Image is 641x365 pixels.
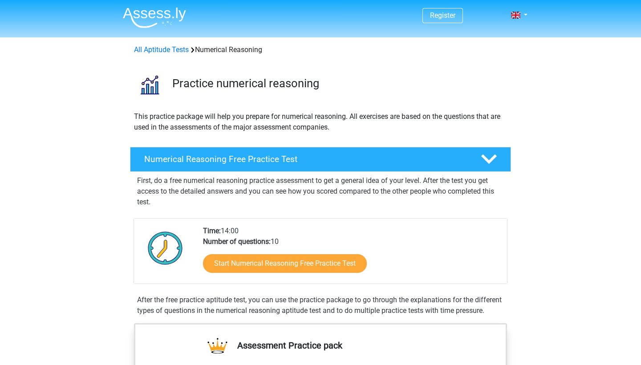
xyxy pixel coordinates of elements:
[123,7,186,28] img: Assessly
[143,226,188,270] img: Clock
[203,237,271,246] b: Number of questions:
[203,227,221,235] b: Time:
[137,175,504,207] p: First, do a free numerical reasoning practice assessment to get a general idea of your level. Aft...
[134,45,189,54] a: All Aptitude Tests
[130,66,168,104] img: numerical reasoning
[134,295,507,316] div: After the free practice aptitude test, you can use the practice package to go through the explana...
[430,11,455,20] a: Register
[203,254,367,273] a: Start Numerical Reasoning Free Practice Test
[126,147,515,172] a: Numerical Reasoning Free Practice Test
[196,226,507,284] div: 14:00 10
[134,111,507,133] p: This practice package will help you prepare for numerical reasoning. All exercises are based on t...
[172,77,504,90] h3: Practice numerical reasoning
[130,45,511,55] div: Numerical Reasoning
[144,154,467,164] h4: Numerical Reasoning Free Practice Test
